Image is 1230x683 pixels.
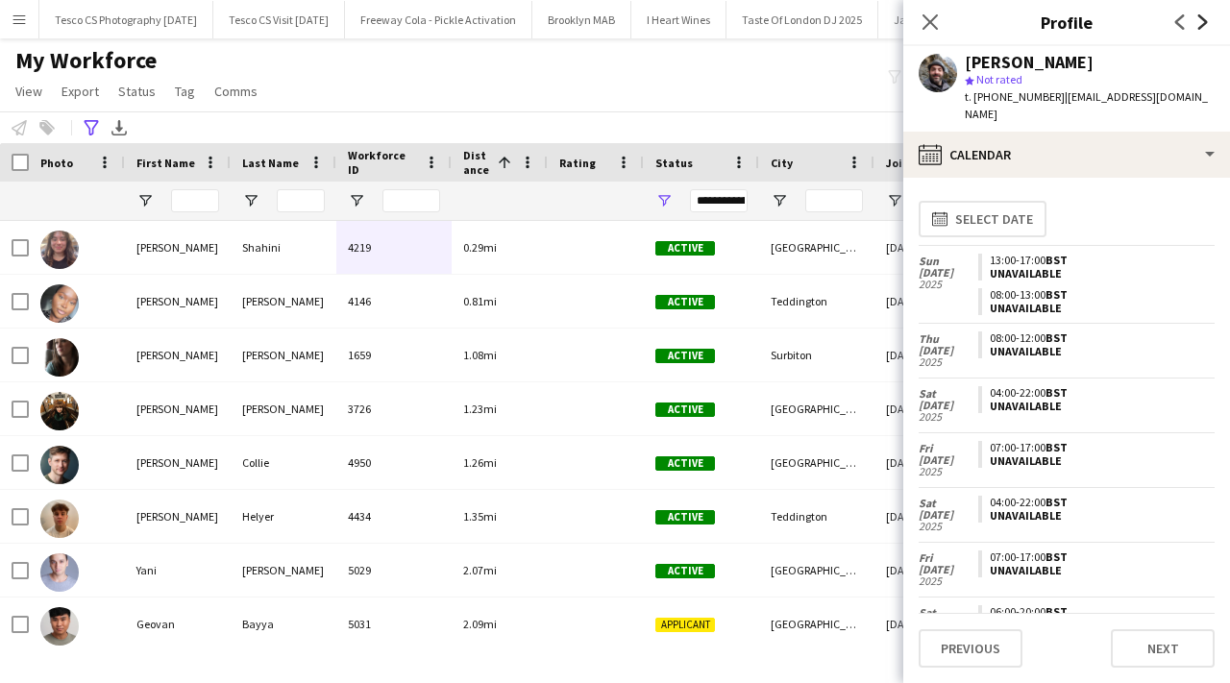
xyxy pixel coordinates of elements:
[39,1,213,38] button: Tesco CS Photography [DATE]
[242,156,299,170] span: Last Name
[919,356,978,368] span: 2025
[759,598,874,650] div: [GEOGRAPHIC_DATA]
[231,275,336,328] div: [PERSON_NAME]
[919,443,978,454] span: Fri
[990,302,1207,315] div: Unavailable
[40,156,73,170] span: Photo
[1045,440,1068,454] span: BST
[54,79,107,104] a: Export
[874,544,990,597] div: [DATE]
[759,544,874,597] div: [GEOGRAPHIC_DATA]
[655,156,693,170] span: Status
[759,329,874,381] div: Surbiton
[336,436,452,489] div: 4950
[1045,287,1068,302] span: BST
[463,294,497,308] span: 0.81mi
[463,240,497,255] span: 0.29mi
[1045,495,1068,509] span: BST
[886,156,923,170] span: Joined
[336,275,452,328] div: 4146
[919,411,978,423] span: 2025
[919,454,978,466] span: [DATE]
[463,348,497,362] span: 1.08mi
[40,500,79,538] img: Nye Helyer
[111,79,163,104] a: Status
[214,83,258,100] span: Comms
[874,329,990,381] div: [DATE]
[978,386,1215,413] app-crew-unavailable-period: 04:00-22:00
[990,267,1207,281] div: Unavailable
[919,400,978,411] span: [DATE]
[759,275,874,328] div: Teddington
[167,79,203,104] a: Tag
[759,436,874,489] div: [GEOGRAPHIC_DATA]
[919,388,978,400] span: Sat
[80,116,103,139] app-action-btn: Advanced filters
[40,338,79,377] img: Faye Morrison
[919,509,978,521] span: [DATE]
[771,192,788,209] button: Open Filter Menu
[336,329,452,381] div: 1659
[655,510,715,524] span: Active
[345,1,532,38] button: Freeway Cola - Pickle Activation
[919,629,1022,668] button: Previous
[336,490,452,543] div: 4434
[919,521,978,532] span: 2025
[655,564,715,578] span: Active
[136,192,154,209] button: Open Filter Menu
[874,436,990,489] div: [DATE]
[919,267,978,279] span: [DATE]
[990,400,1207,413] div: Unavailable
[655,402,715,417] span: Active
[759,382,874,435] div: [GEOGRAPHIC_DATA]
[919,333,978,345] span: Thu
[40,607,79,646] img: Geovan Bayya
[242,192,259,209] button: Open Filter Menu
[231,221,336,274] div: Shahini
[8,79,50,104] a: View
[118,83,156,100] span: Status
[61,83,99,100] span: Export
[805,189,863,212] input: City Filter Input
[990,345,1207,358] div: Unavailable
[771,156,793,170] span: City
[919,607,978,619] span: Sat
[919,345,978,356] span: [DATE]
[903,10,1230,35] h3: Profile
[965,54,1094,71] div: [PERSON_NAME]
[40,446,79,484] img: Henry Collie
[976,72,1022,86] span: Not rated
[559,156,596,170] span: Rating
[382,189,440,212] input: Workforce ID Filter Input
[978,550,1215,577] app-crew-unavailable-period: 07:00-17:00
[919,564,978,575] span: [DATE]
[1111,629,1215,668] button: Next
[978,331,1215,358] app-crew-unavailable-period: 08:00-12:00
[919,256,978,267] span: Sun
[125,275,231,328] div: [PERSON_NAME]
[655,456,715,471] span: Active
[874,275,990,328] div: [DATE]
[1045,330,1068,345] span: BST
[919,466,978,477] span: 2025
[336,598,452,650] div: 5031
[919,575,978,587] span: 2025
[655,241,715,256] span: Active
[125,490,231,543] div: [PERSON_NAME]
[348,192,365,209] button: Open Filter Menu
[231,598,336,650] div: Bayya
[336,544,452,597] div: 5029
[965,89,1065,104] span: t. [PHONE_NUMBER]
[108,116,131,139] app-action-btn: Export XLSX
[1045,253,1068,267] span: BST
[919,552,978,564] span: Fri
[125,382,231,435] div: [PERSON_NAME]
[40,284,79,323] img: Lauretta Richards
[978,254,1215,281] app-crew-unavailable-period: 13:00-17:00
[726,1,878,38] button: Taste Of London DJ 2025
[336,382,452,435] div: 3726
[878,1,1003,38] button: Jam Van Tour 2025
[978,605,1215,632] app-crew-unavailable-period: 06:00-20:00
[532,1,631,38] button: Brooklyn MAB
[978,288,1215,315] app-crew-unavailable-period: 08:00-13:00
